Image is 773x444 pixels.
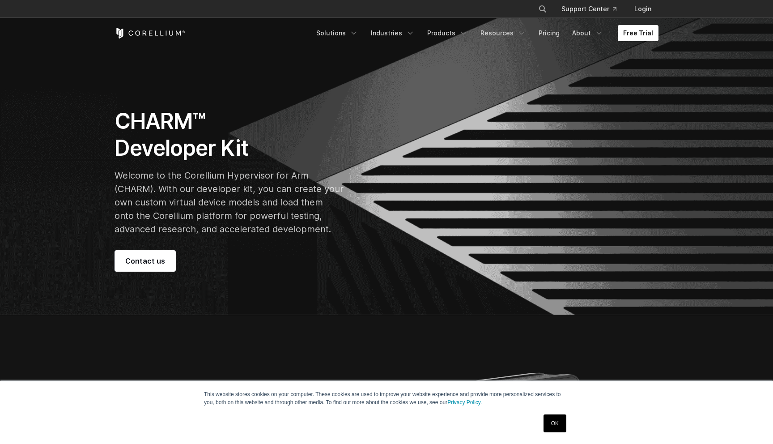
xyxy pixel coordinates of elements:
[554,1,624,17] a: Support Center
[204,390,569,406] p: This website stores cookies on your computer. These cookies are used to improve your website expe...
[311,25,364,41] a: Solutions
[627,1,658,17] a: Login
[115,108,344,162] h1: CHARM™ Developer Kit
[422,25,473,41] a: Products
[567,25,609,41] a: About
[618,25,658,41] a: Free Trial
[311,25,658,41] div: Navigation Menu
[535,1,551,17] button: Search
[365,25,420,41] a: Industries
[527,1,658,17] div: Navigation Menu
[447,399,482,406] a: Privacy Policy.
[544,414,566,432] a: OK
[533,25,565,41] a: Pricing
[115,28,186,38] a: Corellium Home
[115,169,344,236] p: Welcome to the Corellium Hypervisor for Arm (CHARM). With our developer kit, you can create your ...
[475,25,531,41] a: Resources
[125,256,165,266] span: Contact us
[115,250,176,272] a: Contact us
